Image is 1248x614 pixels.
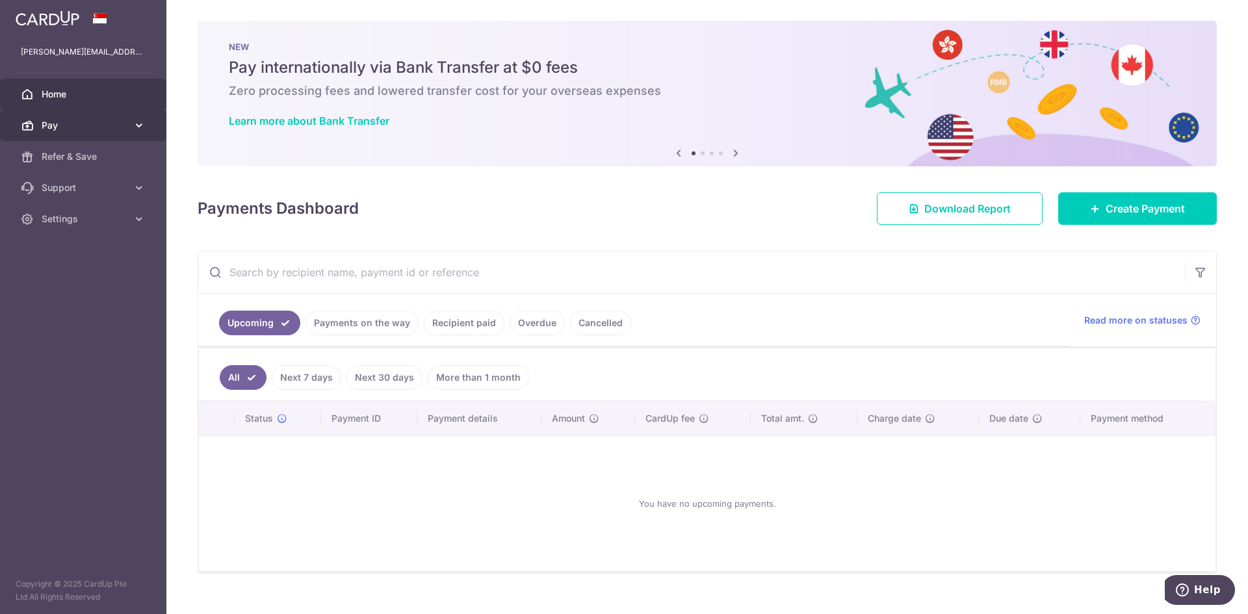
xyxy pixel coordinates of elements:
[229,42,1186,52] p: NEW
[21,45,146,58] p: [PERSON_NAME][EMAIL_ADDRESS][DOMAIN_NAME]
[16,10,79,26] img: CardUp
[42,119,127,132] span: Pay
[42,212,127,225] span: Settings
[229,114,389,127] a: Learn more about Bank Transfer
[1084,314,1201,327] a: Read more on statuses
[42,150,127,163] span: Refer & Save
[1058,192,1217,225] a: Create Payment
[924,201,1011,216] span: Download Report
[552,412,585,425] span: Amount
[229,57,1186,78] h5: Pay internationally via Bank Transfer at $0 fees
[1106,201,1185,216] span: Create Payment
[645,412,695,425] span: CardUp fee
[198,21,1217,166] img: Bank transfer banner
[868,412,921,425] span: Charge date
[42,88,127,101] span: Home
[198,197,359,220] h4: Payments Dashboard
[214,446,1200,561] div: You have no upcoming payments.
[877,192,1043,225] a: Download Report
[989,412,1028,425] span: Due date
[346,365,422,390] a: Next 30 days
[219,311,300,335] a: Upcoming
[305,311,419,335] a: Payments on the way
[42,181,127,194] span: Support
[417,402,542,435] th: Payment details
[272,365,341,390] a: Next 7 days
[428,365,529,390] a: More than 1 month
[1084,314,1188,327] span: Read more on statuses
[229,83,1186,99] h6: Zero processing fees and lowered transfer cost for your overseas expenses
[1080,402,1215,435] th: Payment method
[570,311,631,335] a: Cancelled
[220,365,266,390] a: All
[245,412,273,425] span: Status
[510,311,565,335] a: Overdue
[761,412,804,425] span: Total amt.
[424,311,504,335] a: Recipient paid
[198,251,1185,293] input: Search by recipient name, payment id or reference
[1165,575,1235,608] iframe: Opens a widget where you can find more information
[321,402,417,435] th: Payment ID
